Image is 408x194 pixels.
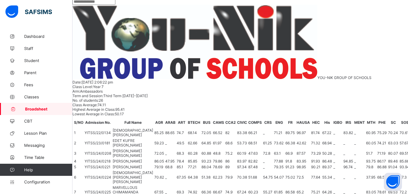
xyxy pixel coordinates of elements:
td: _ [333,164,342,169]
td: 86.48 [322,159,333,164]
td: 6 [74,170,84,184]
td: _ [343,148,353,158]
td: 89 [225,164,236,169]
span: Time Table [24,155,72,160]
th: IGBO [333,117,342,127]
th: PHE [377,117,387,127]
td: _ [165,138,176,148]
td: _ [354,148,365,158]
td: 79.9 [225,170,236,184]
td: 70.24 [388,128,399,137]
td: 83.97 [237,159,247,164]
th: CRS [263,117,273,127]
td: 83.38 [237,128,247,137]
td: 51.68 [248,170,262,184]
td: 85.1 [176,164,187,169]
td: YITSS/24/0208 [84,148,112,158]
span: Staff [24,46,72,51]
span: Student [24,58,72,63]
td: 79.86 [213,159,224,164]
td: 72.05 [154,148,164,158]
span: 95.41 [115,107,125,112]
td: 2 [74,138,84,148]
span: Date: [72,80,82,84]
td: 98.95 [296,164,310,169]
td: _ [343,170,353,184]
td: 70.62 [154,170,164,184]
span: CBT [24,119,72,123]
td: YITSS/22/0134 [84,128,112,137]
td: 71.32 [311,138,321,148]
img: younik.png [72,5,317,79]
th: HAUSA [296,117,310,127]
span: Help [24,167,72,172]
span: Third Term [DATE]-[DATE] [103,94,148,98]
td: 71.21 [274,128,284,137]
td: 49.5 [176,138,187,148]
td: 97.34 [237,164,247,169]
td: 67.35 [176,170,187,184]
td: 75.29 [377,128,387,137]
td: 91.93 [311,159,321,164]
th: ARAB [165,117,176,127]
td: 82 [225,128,236,137]
td: 60.28 [188,148,201,158]
th: CAMS [213,117,224,127]
td: 62.23 [213,170,224,184]
td: 54.75 [263,170,273,184]
td: 75.2 [225,148,236,158]
td: 64.38 [188,170,201,184]
td: 81.74 [311,128,321,137]
td: 93.75 [366,159,376,164]
td: 89.46 [388,159,399,164]
td: 67.22 [322,128,333,137]
td: _ [343,138,353,148]
td: 60.95 [366,128,376,137]
th: HEC [311,117,321,127]
td: YITSS/24/0218 [84,159,112,164]
td: 60.19 [237,148,247,158]
td: 68.3 [176,148,187,158]
span: Broadsheet [25,107,72,111]
td: 87.57 [296,148,310,158]
td: 48.8 [213,148,224,158]
th: ENG [274,117,284,127]
td: 66.9 [285,148,296,158]
td: 70.38 [237,170,247,184]
td: [DEMOGRAPHIC_DATA][PERSON_NAME] [112,128,153,137]
td: 75.02 [285,170,296,184]
td: 63.1 [274,148,284,158]
td: 85.25 [154,128,164,137]
th: MTH [366,117,376,127]
td: 93.23 [201,159,212,164]
span: Dashboard [24,34,72,39]
td: 91.8 [285,159,296,164]
span: No. of students: [72,98,99,103]
button: Open asap [384,173,402,191]
td: _ [354,159,365,164]
th: SC [388,117,399,127]
td: 60.05 [366,138,376,148]
td: 62.66 [188,138,201,148]
td: 96.74 [343,164,353,169]
td: _ [333,159,342,164]
td: EDET KUFRE [PERSON_NAME] [112,138,153,148]
td: 82.82 [248,159,262,164]
td: 80.07 [388,148,399,158]
span: Arm: [72,89,80,94]
td: [PERSON_NAME] [PERSON_NAME] [112,148,153,158]
span: Fees [24,82,72,87]
td: 79.19 [154,164,164,169]
td: 5 [74,164,84,169]
td: 87.48 [248,164,262,169]
td: 1 [74,128,84,137]
span: Lesson Plan [24,131,72,136]
td: 71.19 [377,148,387,158]
span: Year 7 [93,84,104,89]
td: 96.97 [296,128,310,137]
td: 68.6 [225,138,236,148]
th: COMPS [248,117,262,127]
th: IRS [343,117,353,127]
span: 74.11 [98,103,106,107]
td: 3 [74,148,84,158]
